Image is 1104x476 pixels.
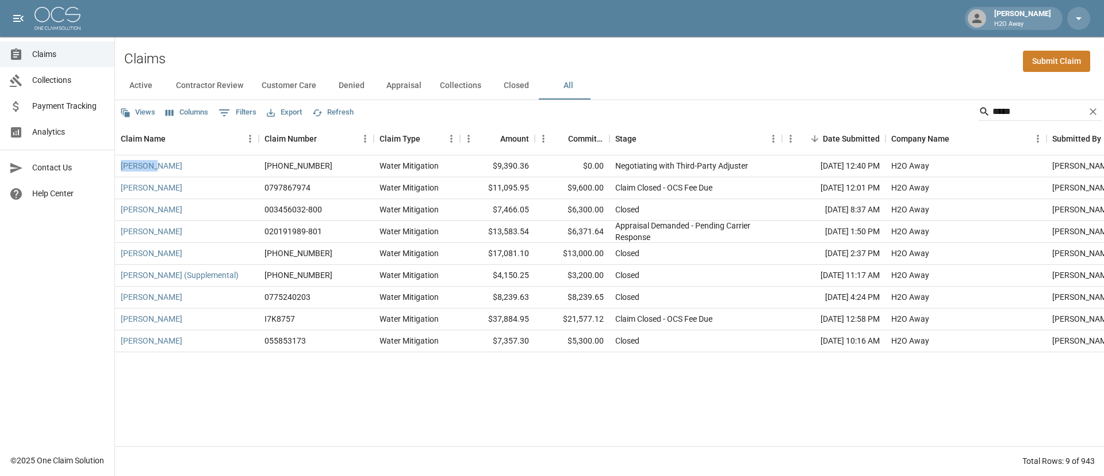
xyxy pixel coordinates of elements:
h2: Claims [124,51,166,67]
div: Claim Number [264,123,317,155]
div: $6,300.00 [535,199,609,221]
button: Customer Care [252,72,325,100]
div: 01-009-027857 [264,160,332,172]
a: [PERSON_NAME] [121,160,182,172]
a: [PERSON_NAME] [121,204,182,215]
div: [DATE] 12:58 PM [782,309,885,330]
button: Active [115,72,167,100]
div: $11,095.95 [460,177,535,199]
div: [PERSON_NAME] [990,8,1056,29]
div: 01-008-421455 [264,247,332,259]
div: H2O Away [891,313,929,325]
div: 055853173 [264,335,306,346]
div: Negotiating with Third-Party Adjuster [615,160,748,172]
div: H2O Away [891,204,929,215]
div: Water Mitigation [379,247,439,259]
div: Company Name [885,123,1046,155]
button: Collections [431,72,490,100]
button: Sort [317,131,333,147]
span: Payment Tracking [32,100,105,112]
div: H2O Away [891,269,929,281]
button: Show filters [216,104,259,122]
div: Water Mitigation [379,313,439,325]
div: $6,371.64 [535,221,609,243]
div: 01-008-421455 [264,269,332,281]
div: [DATE] 1:50 PM [782,221,885,243]
div: Claim Type [379,123,420,155]
button: open drawer [7,7,30,30]
div: © 2025 One Claim Solution [10,455,104,466]
button: Menu [241,130,259,147]
div: [DATE] 12:01 PM [782,177,885,199]
div: H2O Away [891,291,929,303]
div: $3,200.00 [535,265,609,287]
div: Appraisal Demanded - Pending Carrier Response [615,220,776,243]
div: Closed [615,247,639,259]
div: Claim Type [374,123,460,155]
div: Amount [460,123,535,155]
button: Menu [765,130,782,147]
div: H2O Away [891,160,929,172]
div: Water Mitigation [379,335,439,346]
div: Date Submitted [782,123,885,155]
div: Water Mitigation [379,291,439,303]
div: $8,239.65 [535,287,609,309]
button: Select columns [163,104,211,121]
span: Help Center [32,188,105,200]
div: Date Submitted [823,123,880,155]
button: Sort [807,131,823,147]
div: Closed [615,291,639,303]
div: Claim Closed - OCS Fee Due [615,313,712,325]
button: Sort [166,131,182,147]
button: Menu [460,130,477,147]
div: Claim Name [121,123,166,155]
button: Sort [484,131,500,147]
a: [PERSON_NAME] [121,313,182,325]
div: [DATE] 8:37 AM [782,199,885,221]
a: [PERSON_NAME] [121,247,182,259]
button: Menu [782,130,799,147]
div: $13,000.00 [535,243,609,265]
button: Sort [552,131,568,147]
div: 0797867974 [264,182,310,193]
button: Sort [637,131,653,147]
div: $9,600.00 [535,177,609,199]
img: ocs-logo-white-transparent.png [34,7,80,30]
button: Menu [1029,130,1046,147]
div: $7,357.30 [460,330,535,352]
div: H2O Away [891,226,929,237]
span: Collections [32,74,105,86]
button: Closed [490,72,542,100]
button: Menu [535,130,552,147]
button: Sort [420,131,436,147]
div: Closed [615,204,639,215]
span: Contact Us [32,162,105,174]
div: Water Mitigation [379,182,439,193]
button: Views [117,104,158,121]
div: Claim Closed - OCS Fee Due [615,182,712,193]
div: Submitted By [1052,123,1101,155]
div: $37,884.95 [460,309,535,330]
button: Contractor Review [167,72,252,100]
div: $21,577.12 [535,309,609,330]
div: $8,239.63 [460,287,535,309]
button: Denied [325,72,377,100]
a: [PERSON_NAME] [121,226,182,237]
div: [DATE] 4:24 PM [782,287,885,309]
div: $9,390.36 [460,155,535,177]
div: 020191989-801 [264,226,322,237]
div: $13,583.54 [460,221,535,243]
button: Sort [949,131,965,147]
button: Export [264,104,305,121]
div: Committed Amount [535,123,609,155]
p: H2O Away [994,20,1051,29]
div: Water Mitigation [379,269,439,281]
div: [DATE] 12:40 PM [782,155,885,177]
div: [DATE] 2:37 PM [782,243,885,265]
span: Analytics [32,126,105,138]
span: Claims [32,48,105,60]
a: [PERSON_NAME] (Supplemental) [121,269,239,281]
div: dynamic tabs [115,72,1104,100]
a: Submit Claim [1023,51,1090,72]
button: Refresh [309,104,356,121]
